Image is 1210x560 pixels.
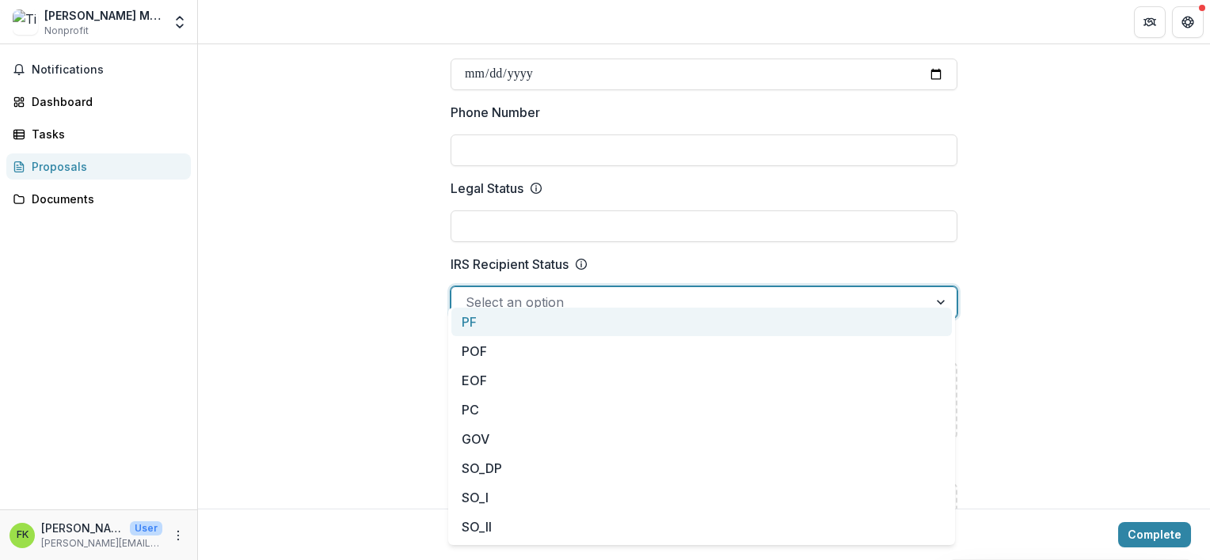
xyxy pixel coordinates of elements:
[451,255,569,274] p: IRS Recipient Status
[32,63,185,77] span: Notifications
[451,337,952,366] div: POF
[451,395,952,425] div: PC
[169,6,191,38] button: Open entity switcher
[1118,522,1191,547] button: Complete
[32,126,178,142] div: Tasks
[6,57,191,82] button: Notifications
[448,308,955,545] div: Select options list
[130,521,162,535] p: User
[451,308,952,337] div: PF
[32,93,178,110] div: Dashboard
[17,530,29,540] div: Frank Kane
[44,24,89,38] span: Nonprofit
[6,89,191,115] a: Dashboard
[6,186,191,212] a: Documents
[451,103,540,122] p: Phone Number
[44,7,162,24] div: [PERSON_NAME] Ministries
[13,9,38,35] img: Tim Robnett Ministries
[1172,6,1204,38] button: Get Help
[32,191,178,207] div: Documents
[1134,6,1166,38] button: Partners
[451,179,523,198] p: Legal Status
[451,454,952,483] div: SO_DP
[6,153,191,180] a: Proposals
[451,425,952,454] div: GOV
[169,526,188,545] button: More
[6,121,191,147] a: Tasks
[32,158,178,175] div: Proposals
[41,536,162,551] p: [PERSON_NAME][EMAIL_ADDRESS][DOMAIN_NAME]
[451,513,952,542] div: SO_II
[451,483,952,513] div: SO_I
[41,520,124,536] p: [PERSON_NAME]
[451,366,952,395] div: EOF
